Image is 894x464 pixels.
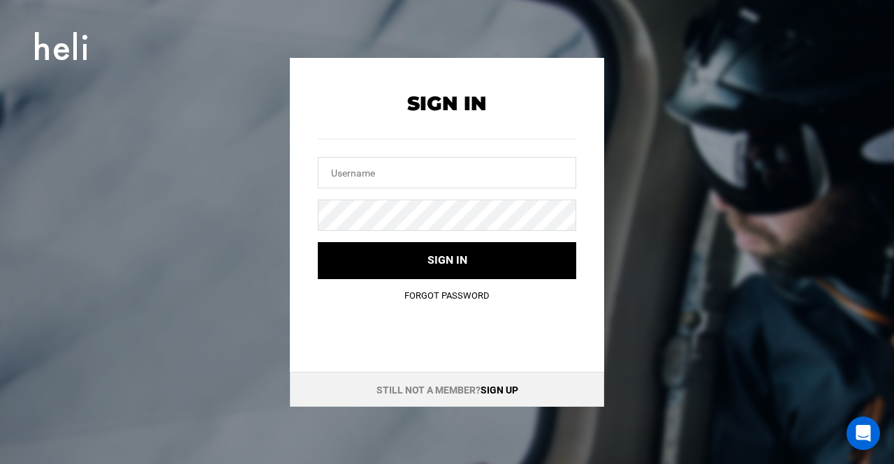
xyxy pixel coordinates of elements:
div: Still not a member? [290,372,604,407]
div: Open Intercom Messenger [847,417,880,450]
h2: Sign In [318,93,576,114]
button: Sign in [318,242,576,279]
a: Forgot Password [404,290,490,301]
a: Sign up [481,384,518,396]
input: Username [318,157,576,188]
